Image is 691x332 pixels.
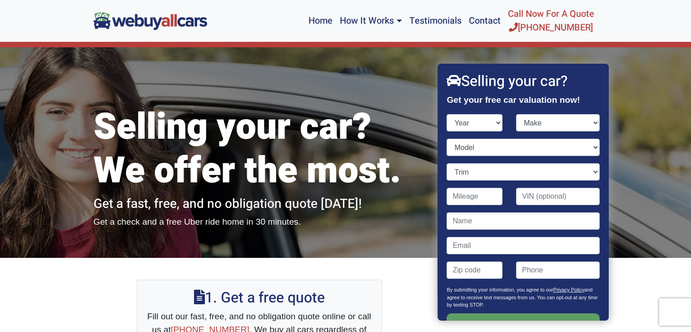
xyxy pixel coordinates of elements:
strong: Get your free car valuation now! [447,95,580,105]
a: Call Now For A Quote[PHONE_NUMBER] [504,4,598,38]
input: Email [447,237,600,254]
a: Contact [465,4,504,38]
input: Phone [516,262,600,279]
a: Privacy Policy [553,287,584,292]
h1: Selling your car? We offer the most. [94,106,425,193]
p: Get a check and a free Uber ride home in 30 minutes. [94,216,425,229]
img: We Buy All Cars in NJ logo [94,12,207,30]
h2: Get a fast, free, and no obligation quote [DATE]! [94,196,425,212]
h2: 1. Get a free quote [146,289,373,307]
input: Mileage [447,188,503,205]
input: Zip code [447,262,503,279]
a: Testimonials [406,4,465,38]
p: By submitting your information, you agree to our and agree to receive text messages from us. You ... [447,286,600,313]
input: VIN (optional) [516,188,600,205]
a: How It Works [336,4,405,38]
a: Home [305,4,336,38]
h2: Selling your car? [447,73,600,90]
input: Name [447,212,600,230]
